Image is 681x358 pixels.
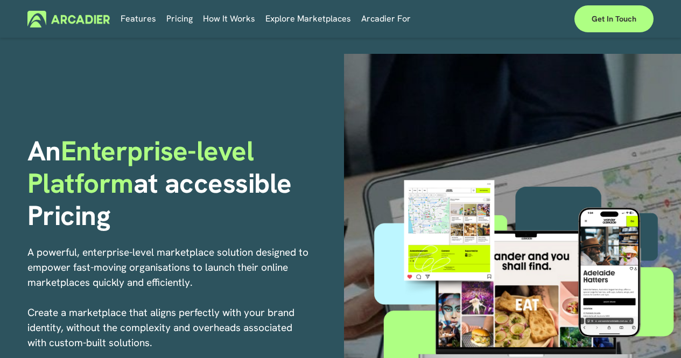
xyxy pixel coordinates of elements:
[27,133,261,201] span: Enterprise-level Platform
[27,135,337,231] h1: An at accessible Pricing
[27,11,110,27] img: Arcadier
[361,11,411,27] a: folder dropdown
[203,11,255,26] span: How It Works
[361,11,411,26] span: Arcadier For
[203,11,255,27] a: folder dropdown
[265,11,351,27] a: Explore Marketplaces
[121,11,156,27] a: Features
[166,11,193,27] a: Pricing
[574,5,654,32] a: Get in touch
